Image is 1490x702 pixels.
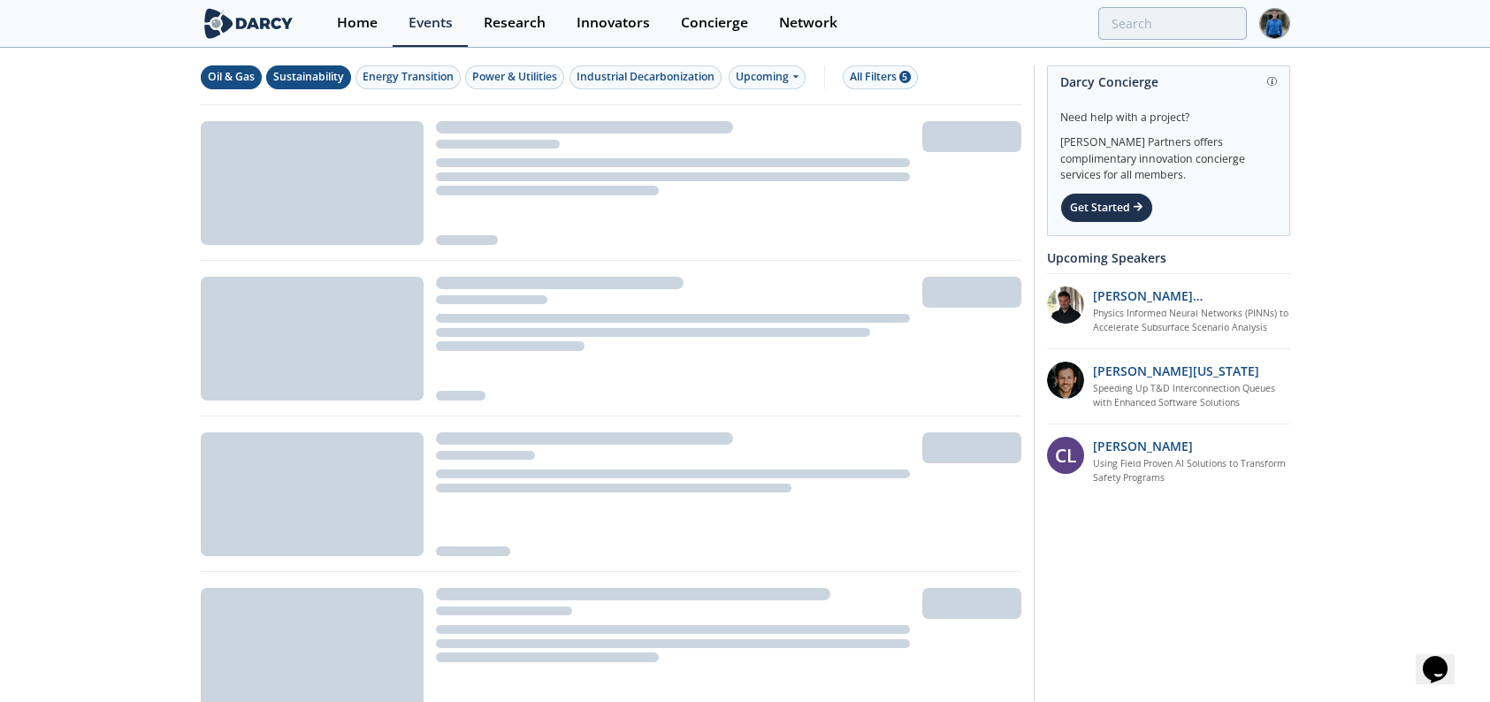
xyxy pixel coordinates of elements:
[1093,457,1290,485] a: Using Field Proven AI Solutions to Transform Safety Programs
[465,65,564,89] button: Power & Utilities
[681,16,748,30] div: Concierge
[409,16,453,30] div: Events
[577,69,714,85] div: Industrial Decarbonization
[1093,362,1259,380] p: [PERSON_NAME][US_STATE]
[201,65,262,89] button: Oil & Gas
[779,16,837,30] div: Network
[1093,307,1290,335] a: Physics Informed Neural Networks (PINNs) to Accelerate Subsurface Scenario Analysis
[208,69,255,85] div: Oil & Gas
[1047,362,1084,399] img: 1b183925-147f-4a47-82c9-16eeeed5003c
[201,8,297,39] img: logo-wide.svg
[1259,8,1290,39] img: Profile
[484,16,546,30] div: Research
[1060,126,1277,184] div: [PERSON_NAME] Partners offers complimentary innovation concierge services for all members.
[1060,193,1153,223] div: Get Started
[337,16,378,30] div: Home
[1267,77,1277,87] img: information.svg
[1060,66,1277,97] div: Darcy Concierge
[1093,382,1290,410] a: Speeding Up T&D Interconnection Queues with Enhanced Software Solutions
[1047,242,1290,273] div: Upcoming Speakers
[1047,437,1084,474] div: CL
[843,65,918,89] button: All Filters 5
[266,65,351,89] button: Sustainability
[577,16,650,30] div: Innovators
[355,65,461,89] button: Energy Transition
[729,65,806,89] div: Upcoming
[899,71,911,83] span: 5
[850,69,911,85] div: All Filters
[1093,437,1193,455] p: [PERSON_NAME]
[273,69,344,85] div: Sustainability
[1093,286,1290,305] p: [PERSON_NAME] [PERSON_NAME]
[1416,631,1472,684] iframe: chat widget
[1047,286,1084,324] img: 20112e9a-1f67-404a-878c-a26f1c79f5da
[1060,97,1277,126] div: Need help with a project?
[472,69,557,85] div: Power & Utilities
[569,65,722,89] button: Industrial Decarbonization
[1098,7,1247,40] input: Advanced Search
[363,69,454,85] div: Energy Transition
